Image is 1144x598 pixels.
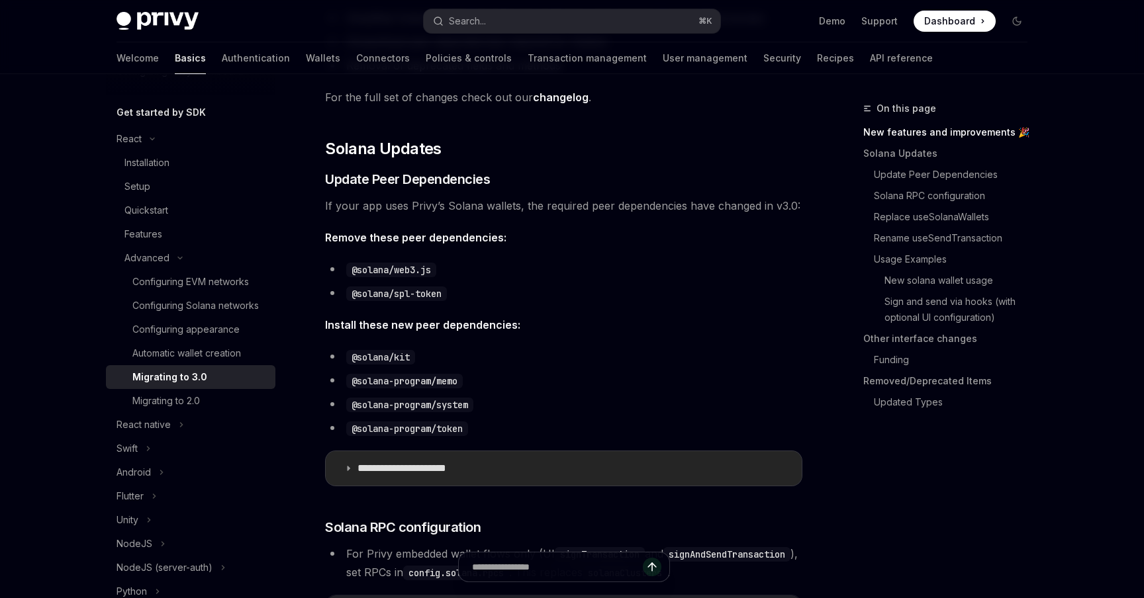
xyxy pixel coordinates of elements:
[356,42,410,74] a: Connectors
[877,101,936,116] span: On this page
[325,318,520,331] strong: Install these new peer dependencies:
[117,42,159,74] a: Welcome
[117,12,199,30] img: dark logo
[117,488,144,504] div: Flutter
[132,345,241,361] div: Automatic wallet creation
[870,42,933,74] a: API reference
[1006,11,1027,32] button: Toggle dark mode
[884,291,1038,328] a: Sign and send via hooks (with optional UI configuration)
[663,547,790,562] code: signAndSendTransaction
[117,560,213,576] div: NodeJS (server-auth)
[117,131,142,147] div: React
[874,185,1038,206] a: Solana RPC configuration
[863,370,1038,392] a: Removed/Deprecated Items
[117,105,206,120] h5: Get started by SDK
[325,231,506,244] strong: Remove these peer dependencies:
[863,328,1038,349] a: Other interface changes
[106,151,275,175] a: Installation
[325,170,490,189] span: Update Peer Dependencies
[763,42,801,74] a: Security
[528,42,647,74] a: Transaction management
[124,179,150,194] div: Setup
[874,392,1038,413] a: Updated Types
[106,341,275,365] a: Automatic wallet creation
[132,298,259,314] div: Configuring Solana networks
[325,196,802,215] span: If your app uses Privy’s Solana wallets, the required peer dependencies have changed in v3.0:
[132,321,240,337] div: Configuring appearance
[346,421,468,436] code: @solana-program/token
[124,202,168,218] div: Quickstart
[817,42,854,74] a: Recipes
[124,250,169,266] div: Advanced
[117,464,151,480] div: Android
[106,175,275,198] a: Setup
[106,222,275,246] a: Features
[117,417,171,433] div: React native
[643,558,661,576] button: Send message
[663,42,747,74] a: User management
[124,155,169,171] div: Installation
[106,198,275,222] a: Quickstart
[325,518,481,536] span: Solana RPC configuration
[449,13,486,29] div: Search...
[874,249,1038,270] a: Usage Examples
[819,15,845,28] a: Demo
[874,206,1038,228] a: Replace useSolanaWallets
[325,138,442,159] span: Solana Updates
[346,374,463,388] code: @solana-program/memo
[124,226,162,242] div: Features
[106,270,275,294] a: Configuring EVM networks
[106,318,275,341] a: Configuring appearance
[346,286,447,301] code: @solana/spl-token
[346,263,436,277] code: @solana/web3.js
[555,547,645,562] code: signTransaction
[874,164,1038,185] a: Update Peer Dependencies
[698,16,712,26] span: ⌘ K
[117,441,138,456] div: Swift
[117,536,152,552] div: NodeJS
[874,228,1038,249] a: Rename useSendTransaction
[346,350,415,364] code: @solana/kit
[424,9,720,33] button: Search...⌘K
[306,42,340,74] a: Wallets
[863,122,1038,143] a: New features and improvements 🎉
[863,143,1038,164] a: Solana Updates
[325,544,802,581] li: For Privy embedded wallet flows only (UI and ), set RPCs in . This replaces .
[106,294,275,318] a: Configuring Solana networks
[533,91,589,105] a: changelog
[132,369,207,385] div: Migrating to 3.0
[175,42,206,74] a: Basics
[874,349,1038,370] a: Funding
[325,88,802,107] span: For the full set of changes check out our .
[924,15,975,28] span: Dashboard
[914,11,996,32] a: Dashboard
[132,274,249,290] div: Configuring EVM networks
[132,393,200,409] div: Migrating to 2.0
[117,512,138,528] div: Unity
[222,42,290,74] a: Authentication
[884,270,1038,291] a: New solana wallet usage
[106,365,275,389] a: Migrating to 3.0
[346,398,473,412] code: @solana-program/system
[106,389,275,413] a: Migrating to 2.0
[426,42,512,74] a: Policies & controls
[861,15,898,28] a: Support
